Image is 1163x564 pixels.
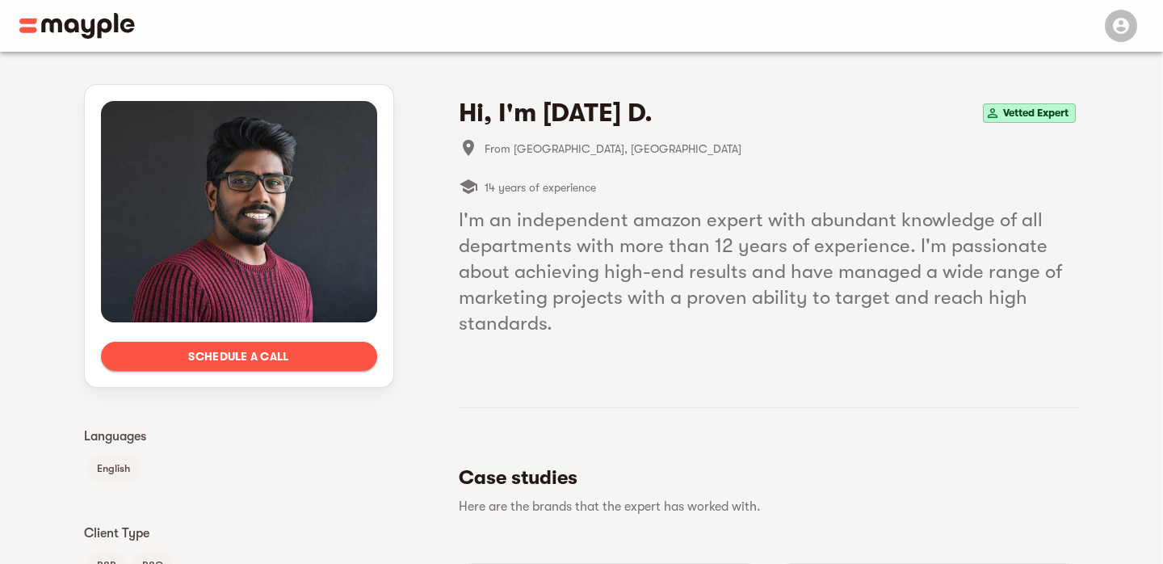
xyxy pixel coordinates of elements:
img: Main logo [19,13,135,39]
h5: Case studies [459,465,1066,490]
span: English [87,459,140,478]
p: Here are the brands that the expert has worked with. [459,497,1066,516]
p: Client Type [84,524,394,543]
span: 14 years of experience [485,178,596,197]
h4: Hi, I'm [DATE] D. [459,97,653,129]
span: Vetted Expert [997,103,1075,123]
span: Menu [1095,18,1144,31]
span: Schedule a call [114,347,364,366]
span: From [GEOGRAPHIC_DATA], [GEOGRAPHIC_DATA] [485,139,1079,158]
p: Languages [84,427,394,446]
button: Schedule a call [101,342,377,371]
h5: I'm an independent amazon expert with abundant knowledge of all departments with more than 12 yea... [459,207,1079,336]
